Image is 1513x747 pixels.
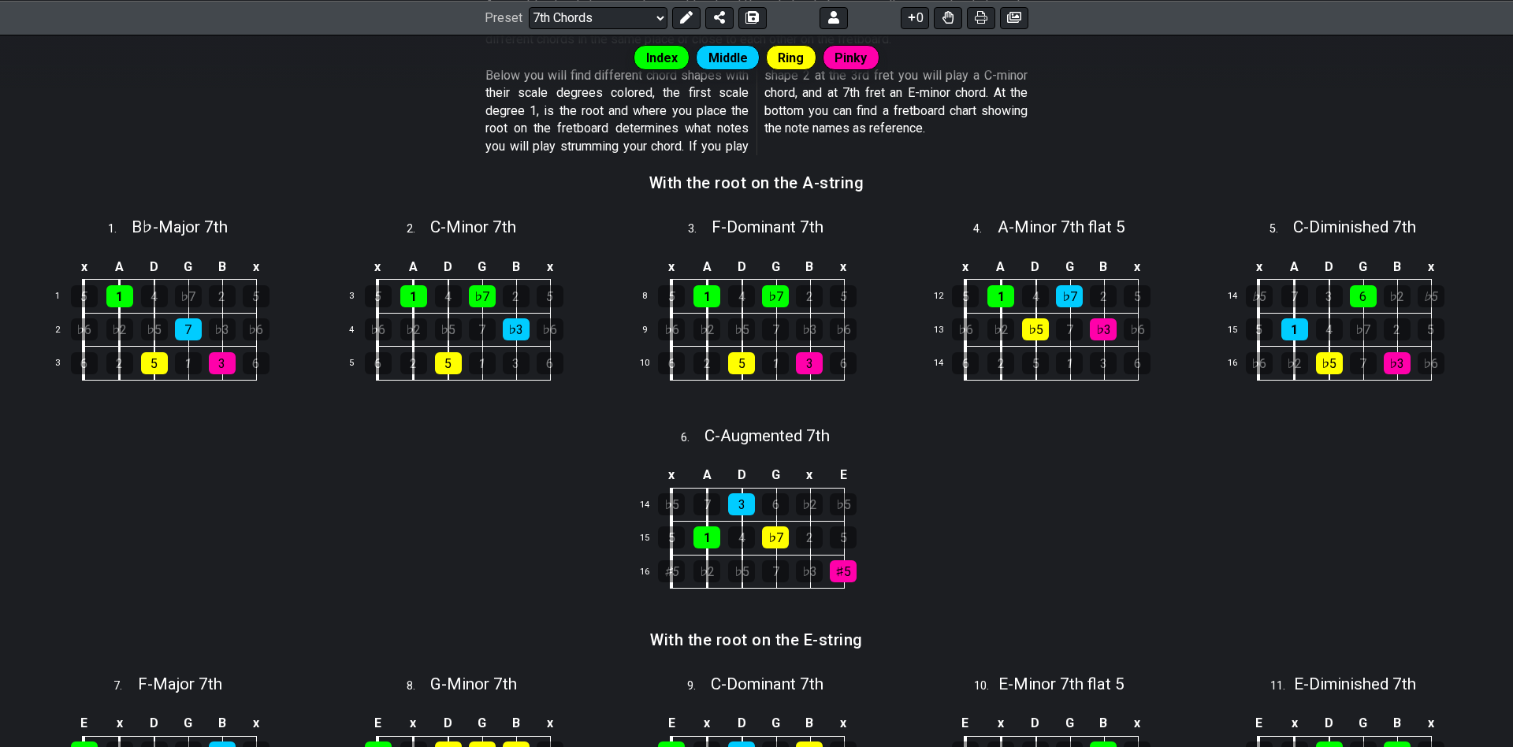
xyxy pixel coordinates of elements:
[711,675,823,693] span: C - Dominant 7th
[503,318,530,340] div: ♭3
[400,285,427,307] div: 1
[947,711,983,737] td: E
[820,6,848,28] button: Logout
[106,352,133,374] div: 2
[1350,285,1377,307] div: 6
[1380,254,1414,280] td: B
[396,711,431,737] td: x
[340,280,377,314] td: 3
[469,352,496,374] div: 1
[693,318,720,340] div: ♭2
[690,462,725,488] td: A
[435,318,462,340] div: ♭5
[533,254,567,280] td: x
[728,285,755,307] div: 4
[407,678,430,695] span: 8 .
[503,352,530,374] div: 3
[1380,711,1414,737] td: B
[634,280,671,314] td: 8
[796,352,823,374] div: 3
[106,285,133,307] div: 1
[1090,352,1117,374] div: 3
[431,711,466,737] td: D
[1221,313,1258,347] td: 15
[243,318,270,340] div: ♭6
[690,711,725,737] td: x
[759,711,793,737] td: G
[634,555,671,589] td: 16
[793,254,827,280] td: B
[759,254,793,280] td: G
[1270,678,1294,695] span: 11 .
[71,352,98,374] div: 6
[934,6,962,28] button: Toggle Dexterity for all fretkits
[658,318,685,340] div: ♭6
[108,221,132,238] span: 1 .
[1418,285,1444,307] div: ♭5
[762,493,789,515] div: 6
[66,254,102,280] td: x
[485,67,1028,155] p: Below you will find different chord shapes with their scale degrees colored, the first scale degr...
[141,285,168,307] div: 4
[987,352,1014,374] div: 2
[653,462,690,488] td: x
[209,352,236,374] div: 3
[1241,711,1277,737] td: E
[1281,285,1308,307] div: 7
[952,352,979,374] div: 6
[1121,254,1154,280] td: x
[704,426,830,445] span: C - Augmented 7th
[137,254,172,280] td: D
[688,221,712,238] span: 3 .
[1018,711,1053,737] td: D
[1246,318,1273,340] div: 5
[1418,318,1444,340] div: 5
[243,285,270,307] div: 5
[340,347,377,381] td: 5
[987,318,1014,340] div: ♭2
[360,711,396,737] td: E
[469,285,496,307] div: ♭7
[690,254,725,280] td: A
[927,347,965,381] td: 14
[141,318,168,340] div: ♭5
[1418,352,1444,374] div: ♭6
[724,254,759,280] td: D
[209,285,236,307] div: 2
[693,526,720,548] div: 1
[435,352,462,374] div: 5
[830,526,857,548] div: 5
[469,318,496,340] div: 7
[983,254,1019,280] td: A
[712,217,823,236] span: F - Dominant 7th
[952,285,979,307] div: 5
[1346,711,1380,737] td: G
[1087,254,1121,280] td: B
[239,254,273,280] td: x
[830,318,857,340] div: ♭6
[1294,675,1416,693] span: E - Diminished 7th
[672,6,701,28] button: Edit Preset
[106,318,133,340] div: ♭2
[1293,217,1416,236] span: C - Diminished 7th
[762,526,789,548] div: ♭7
[485,10,522,25] span: Preset
[634,522,671,556] td: 15
[431,254,466,280] td: D
[138,675,222,693] span: F - Major 7th
[71,285,98,307] div: 5
[681,429,704,447] span: 6 .
[705,6,734,28] button: Share Preset
[830,560,857,582] div: ♯5
[796,560,823,582] div: ♭3
[1281,352,1308,374] div: ♭2
[827,462,861,488] td: E
[365,352,392,374] div: 6
[1316,285,1343,307] div: 3
[1312,711,1347,737] td: D
[1316,352,1343,374] div: ♭5
[243,352,270,374] div: 6
[759,462,793,488] td: G
[947,254,983,280] td: x
[1053,711,1087,737] td: G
